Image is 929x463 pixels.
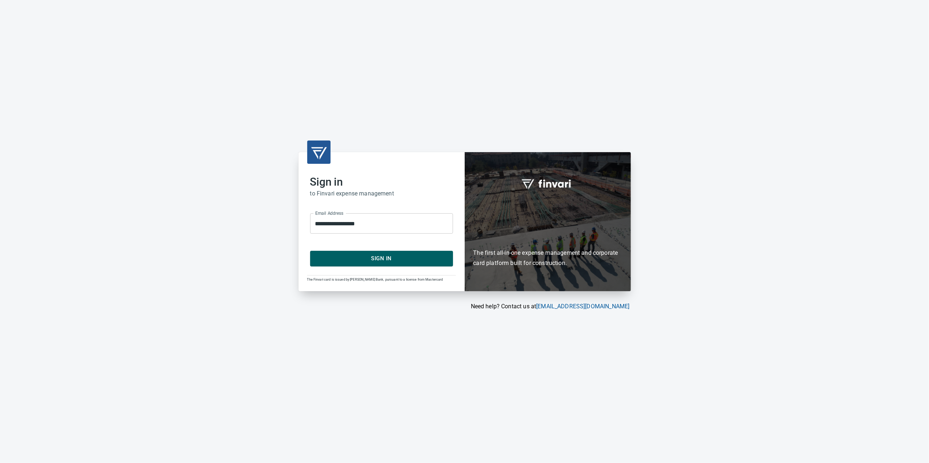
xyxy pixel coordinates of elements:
[536,303,629,310] a: [EMAIL_ADDRESS][DOMAIN_NAME]
[310,143,328,161] img: transparent_logo.png
[318,254,445,263] span: Sign In
[307,278,443,281] span: The Finvari card is issued by [PERSON_NAME] Bank, pursuant to a license from Mastercard
[473,206,622,268] h6: The first all-in-one expense management and corporate card platform built for construction.
[310,175,453,189] h2: Sign in
[520,175,575,192] img: fullword_logo_white.png
[310,251,453,266] button: Sign In
[298,302,630,311] p: Need help? Contact us at
[310,189,453,199] h6: to Finvari expense management
[465,152,631,291] div: Finvari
